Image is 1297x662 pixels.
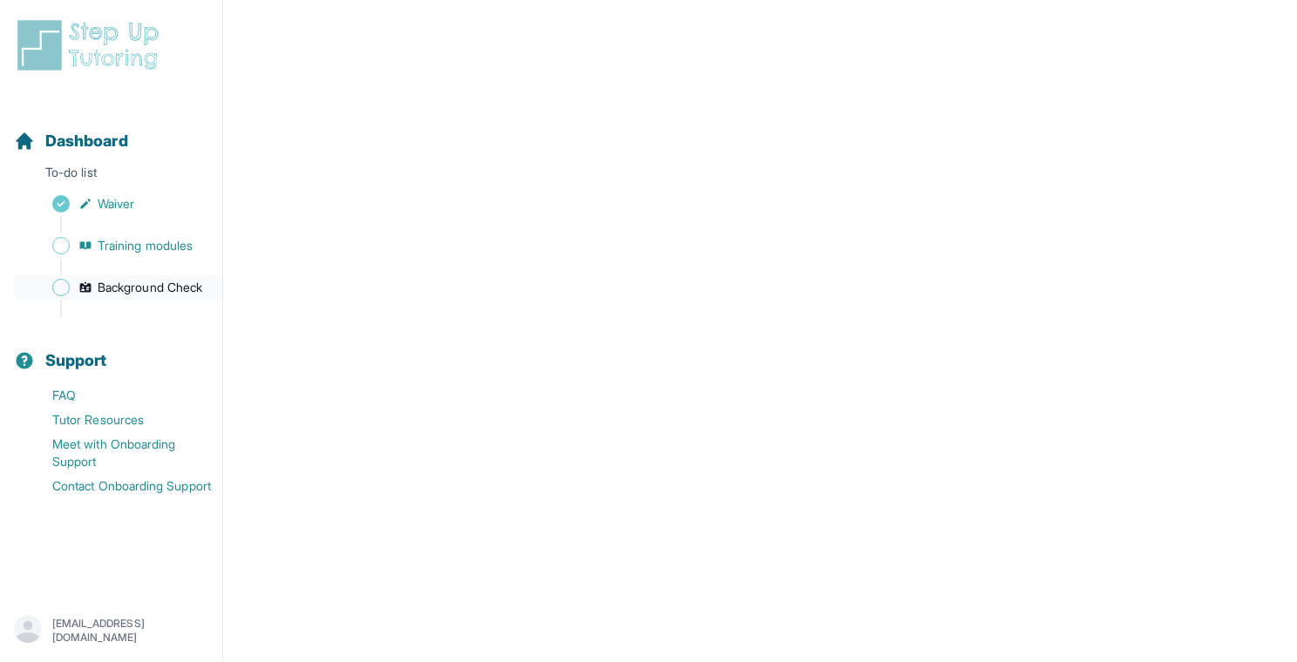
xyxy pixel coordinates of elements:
a: Background Check [14,275,222,300]
a: FAQ [14,383,222,408]
span: Support [45,348,107,373]
p: [EMAIL_ADDRESS][DOMAIN_NAME] [52,617,208,645]
button: [EMAIL_ADDRESS][DOMAIN_NAME] [14,615,208,646]
a: Tutor Resources [14,408,222,432]
a: Meet with Onboarding Support [14,432,222,474]
span: Waiver [98,195,134,213]
a: Training modules [14,233,222,258]
span: Dashboard [45,129,128,153]
button: Dashboard [7,101,215,160]
span: Training modules [98,237,193,254]
p: To-do list [7,164,215,188]
span: Background Check [98,279,202,296]
img: logo [14,17,169,73]
a: Waiver [14,192,222,216]
button: Support [7,321,215,380]
a: Dashboard [14,129,128,153]
a: Contact Onboarding Support [14,474,222,498]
